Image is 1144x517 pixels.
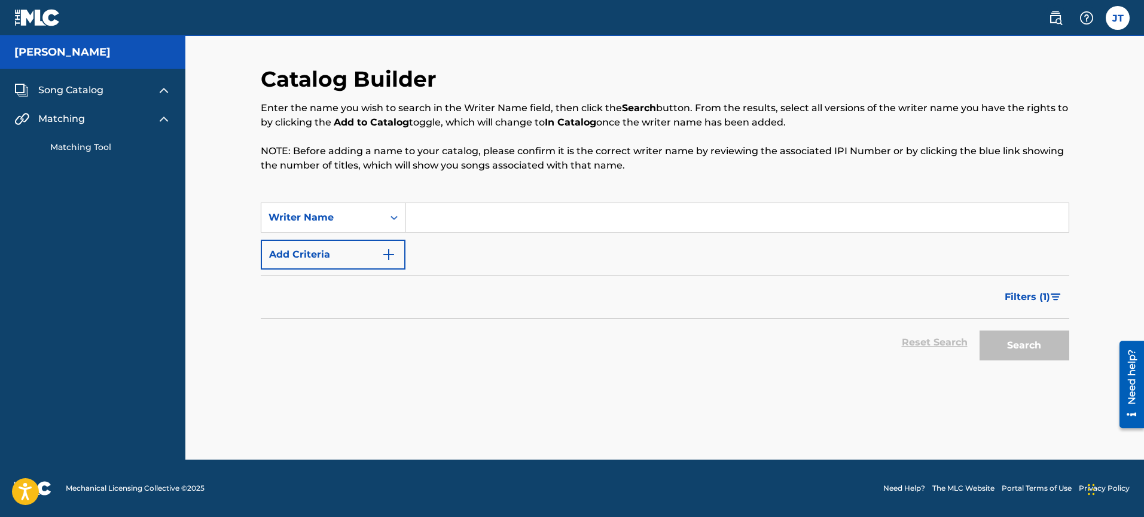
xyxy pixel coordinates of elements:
[14,83,29,97] img: Song Catalog
[1079,483,1130,494] a: Privacy Policy
[66,483,205,494] span: Mechanical Licensing Collective © 2025
[14,45,111,59] h5: Jay Threatt
[14,112,29,126] img: Matching
[157,112,171,126] img: expand
[1111,336,1144,433] iframe: Resource Center
[157,83,171,97] img: expand
[50,141,171,154] a: Matching Tool
[261,240,405,270] button: Add Criteria
[1088,472,1095,507] div: Drag
[261,203,1069,366] form: Search Form
[261,66,443,93] h2: Catalog Builder
[1084,460,1144,517] iframe: Chat Widget
[1051,293,1061,301] img: filter
[14,481,51,495] img: logo
[1002,483,1072,494] a: Portal Terms of Use
[1044,6,1067,30] a: Public Search
[38,83,103,97] span: Song Catalog
[1005,290,1050,304] span: Filters ( 1 )
[38,112,85,126] span: Matching
[14,83,103,97] a: Song CatalogSong Catalog
[261,144,1069,173] p: NOTE: Before adding a name to your catalog, please confirm it is the correct writer name by revie...
[382,247,396,262] img: 9d2ae6d4665cec9f34b9.svg
[261,101,1069,130] p: Enter the name you wish to search in the Writer Name field, then click the button. From the resul...
[997,282,1069,312] button: Filters (1)
[334,117,409,128] strong: Add to Catalog
[883,483,925,494] a: Need Help?
[1048,11,1063,25] img: search
[269,210,376,225] div: Writer Name
[1106,6,1130,30] div: User Menu
[622,102,656,114] strong: Search
[932,483,994,494] a: The MLC Website
[1079,11,1094,25] img: help
[1075,6,1099,30] div: Help
[14,9,60,26] img: MLC Logo
[545,117,596,128] strong: In Catalog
